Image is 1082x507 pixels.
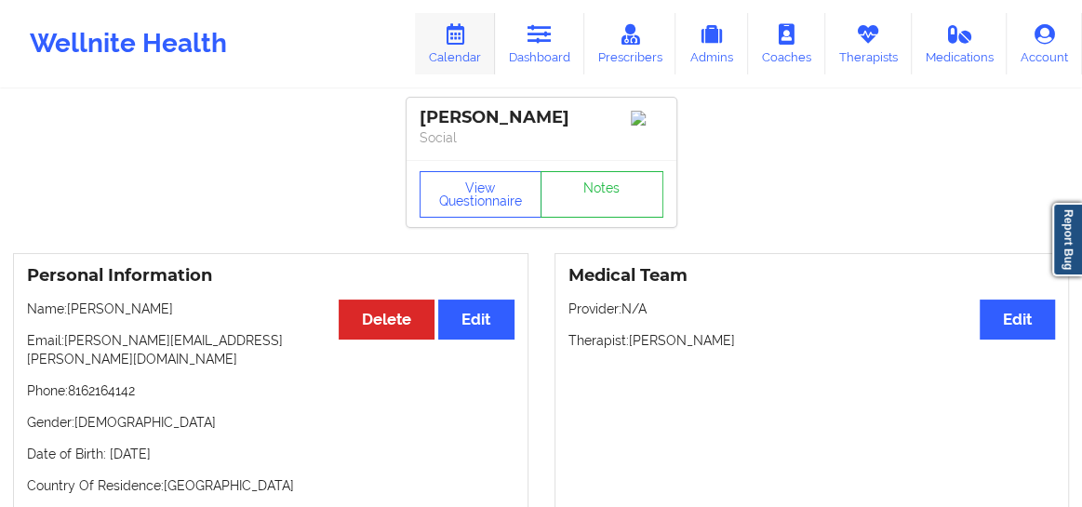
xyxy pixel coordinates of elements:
[1007,13,1082,74] a: Account
[420,171,542,218] button: View Questionnaire
[980,300,1055,340] button: Edit
[541,171,663,218] a: Notes
[420,128,663,147] p: Social
[27,300,514,318] p: Name: [PERSON_NAME]
[27,331,514,368] p: Email: [PERSON_NAME][EMAIL_ADDRESS][PERSON_NAME][DOMAIN_NAME]
[568,331,1056,350] p: Therapist: [PERSON_NAME]
[584,13,676,74] a: Prescribers
[339,300,434,340] button: Delete
[675,13,748,74] a: Admins
[420,107,663,128] div: [PERSON_NAME]
[27,265,514,287] h3: Personal Information
[415,13,495,74] a: Calendar
[1052,203,1082,276] a: Report Bug
[748,13,825,74] a: Coaches
[27,445,514,463] p: Date of Birth: [DATE]
[27,476,514,495] p: Country Of Residence: [GEOGRAPHIC_DATA]
[568,300,1056,318] p: Provider: N/A
[568,265,1056,287] h3: Medical Team
[27,381,514,400] p: Phone: 8162164142
[495,13,584,74] a: Dashboard
[27,413,514,432] p: Gender: [DEMOGRAPHIC_DATA]
[825,13,912,74] a: Therapists
[912,13,1008,74] a: Medications
[631,111,663,126] img: Image%2Fplaceholer-image.png
[438,300,514,340] button: Edit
